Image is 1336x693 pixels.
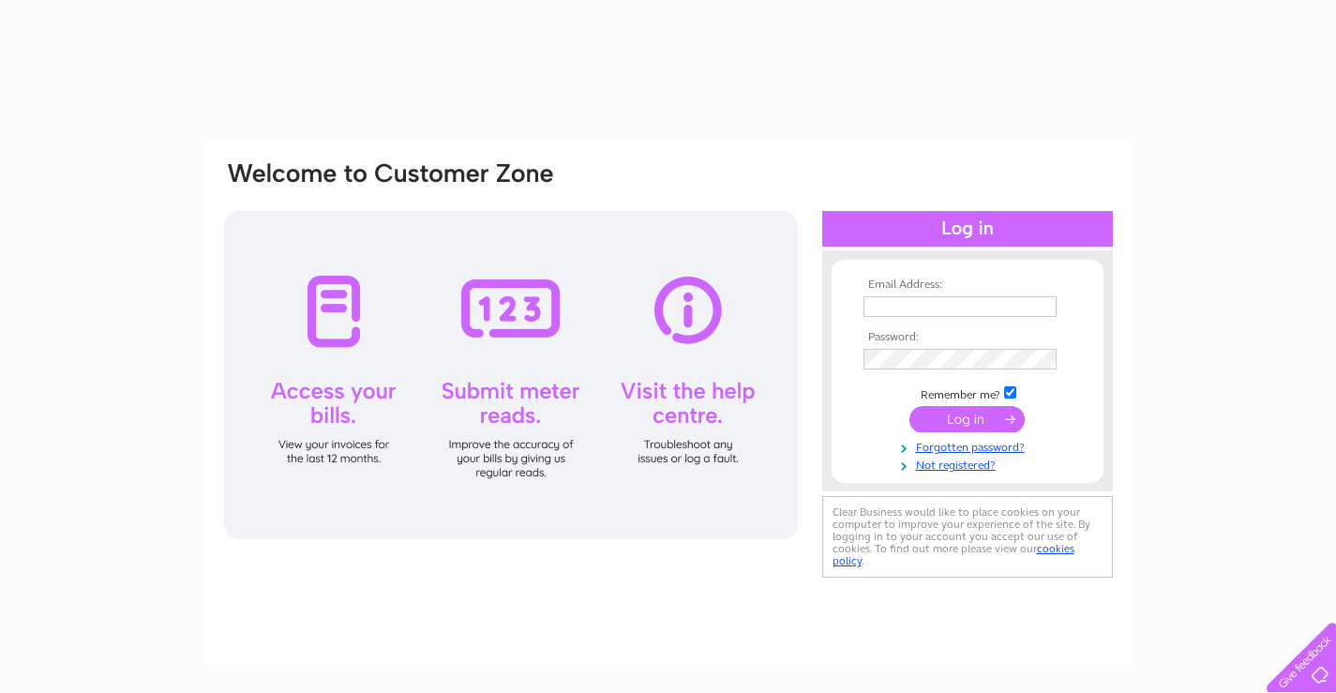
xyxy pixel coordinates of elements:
[863,437,1076,455] a: Forgotten password?
[822,496,1113,578] div: Clear Business would like to place cookies on your computer to improve your experience of the sit...
[863,455,1076,473] a: Not registered?
[859,331,1076,344] th: Password:
[909,406,1025,432] input: Submit
[859,384,1076,402] td: Remember me?
[859,279,1076,292] th: Email Address:
[833,542,1074,567] a: cookies policy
